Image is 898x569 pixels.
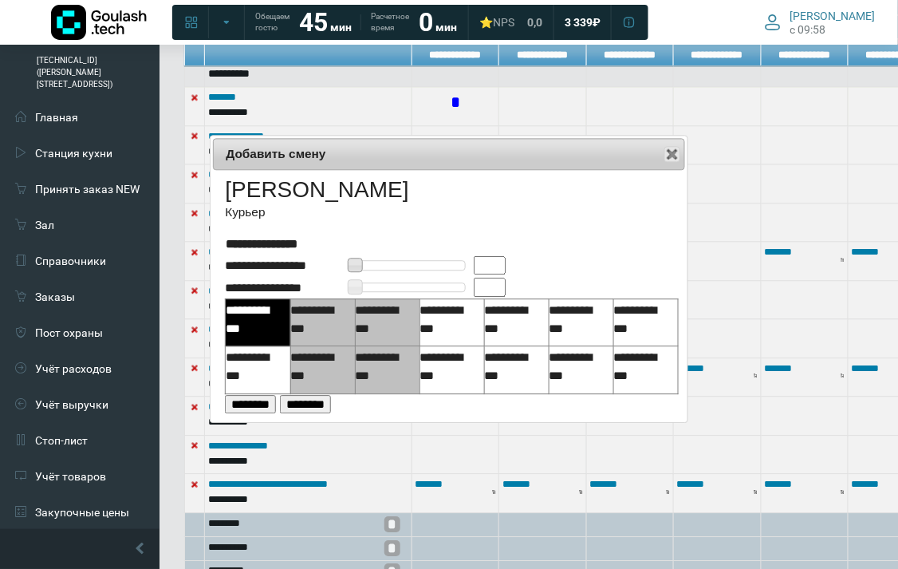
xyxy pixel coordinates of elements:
[664,146,680,162] button: Close
[225,176,408,203] h2: [PERSON_NAME]
[755,6,885,39] button: [PERSON_NAME] c 09:58
[555,8,610,37] a: 3 339 ₽
[790,23,826,36] span: c 09:58
[51,5,147,40] img: Логотип компании Goulash.tech
[330,21,352,34] span: мин
[299,7,328,38] strong: 45
[435,21,457,34] span: мин
[593,15,601,30] span: ₽
[246,8,467,37] a: Обещаем гостю 45 мин Расчетное время 0 мин
[470,8,552,37] a: ⭐NPS 0,0
[493,16,514,29] span: NPS
[225,203,408,221] p: Курьер
[790,9,876,23] span: [PERSON_NAME]
[479,15,514,30] div: ⭐
[255,11,289,34] span: Обещаем гостю
[226,144,627,163] span: Добавить смену
[527,15,542,30] span: 0,0
[565,15,593,30] span: 3 339
[371,11,409,34] span: Расчетное время
[419,7,433,38] strong: 0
